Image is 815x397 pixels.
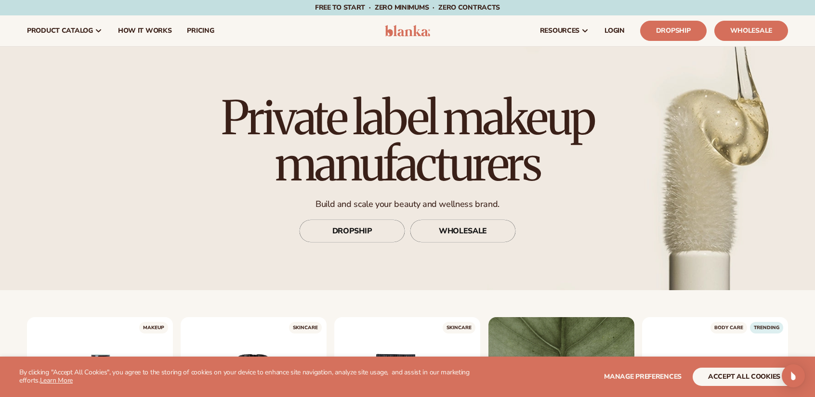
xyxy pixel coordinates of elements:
span: How It Works [118,27,172,35]
a: product catalog [19,15,110,46]
div: Open Intercom Messenger [782,364,805,387]
p: Build and scale your beauty and wellness brand. [193,199,622,210]
button: accept all cookies [693,368,796,386]
a: Learn More [40,376,73,385]
span: pricing [187,27,214,35]
a: resources [532,15,597,46]
a: How It Works [110,15,180,46]
a: DROPSHIP [299,219,405,243]
h1: Private label makeup manufacturers [193,95,622,187]
img: logo [385,25,431,37]
span: product catalog [27,27,93,35]
span: resources [540,27,579,35]
a: WHOLESALE [410,219,516,243]
span: Manage preferences [604,372,682,381]
span: LOGIN [605,27,625,35]
button: Manage preferences [604,368,682,386]
a: Wholesale [714,21,788,41]
a: Dropship [640,21,707,41]
a: pricing [179,15,222,46]
span: Free to start · ZERO minimums · ZERO contracts [315,3,500,12]
p: By clicking "Accept All Cookies", you agree to the storing of cookies on your device to enhance s... [19,369,477,385]
a: LOGIN [597,15,632,46]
